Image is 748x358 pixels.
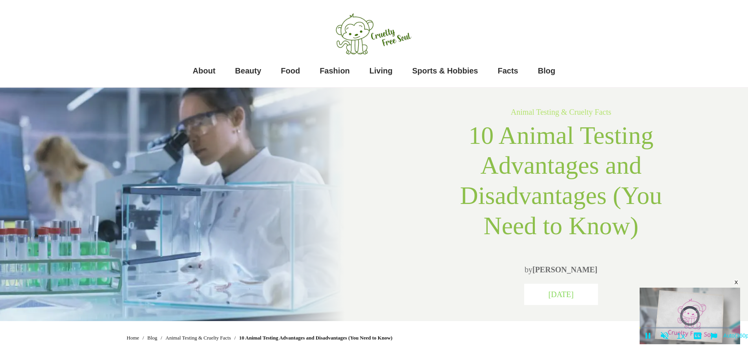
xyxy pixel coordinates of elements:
[448,262,674,277] p: by
[166,335,231,341] span: Animal Testing & Cruelty Facts
[147,333,157,343] a: Blog
[320,63,350,79] a: Fashion
[532,265,598,274] a: [PERSON_NAME]
[733,279,739,285] div: x
[511,108,611,116] a: Animal Testing & Cruelty Facts
[159,335,164,340] li: /
[673,328,689,344] button: Playback Rate
[656,328,673,344] button: Unmute
[239,333,392,343] span: 10 Animal Testing Advantages and Disadvantages (You Need to Know)
[127,335,139,341] span: Home
[640,328,656,344] button: Pause
[166,333,231,343] a: Animal Testing & Cruelty Facts
[281,63,300,79] a: Food
[369,63,393,79] a: Living
[147,335,157,341] span: Blog
[127,333,139,343] a: Home
[498,63,518,79] a: Facts
[706,328,722,344] button: Report video
[412,63,478,79] a: Sports & Hobbies
[460,121,662,240] span: 10 Animal Testing Advantages and Disadvantages (You Need to Know)
[235,63,262,79] a: Beauty
[538,63,555,79] a: Blog
[549,290,574,299] span: [DATE]
[689,328,706,344] button: Captions
[232,335,238,340] li: /
[640,327,740,329] div: Progress Bar
[640,288,740,344] div: Video Player
[141,335,146,340] li: /
[193,63,216,79] a: About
